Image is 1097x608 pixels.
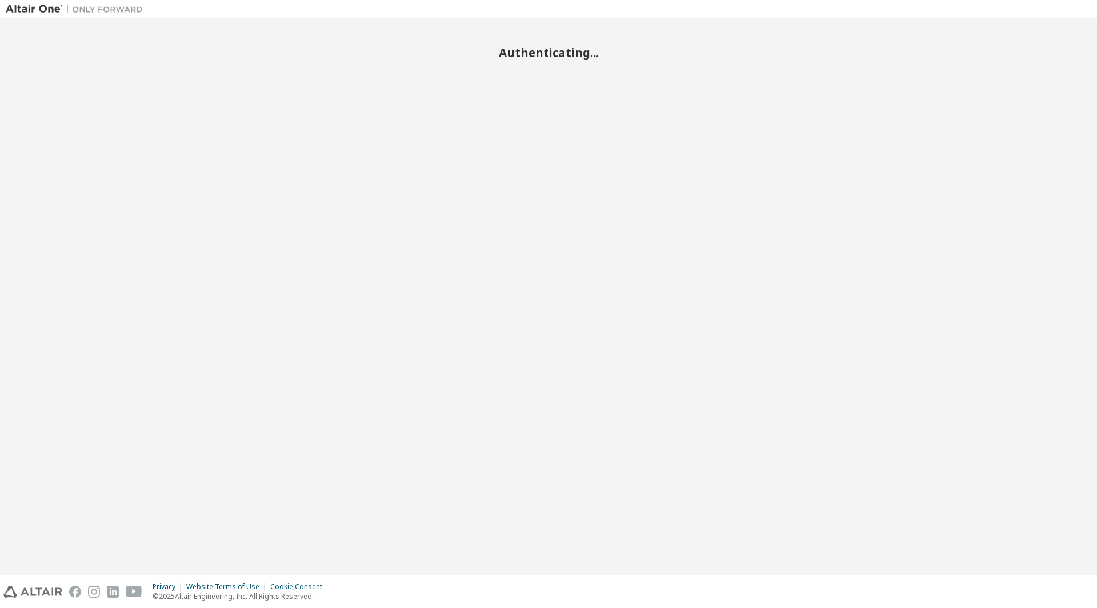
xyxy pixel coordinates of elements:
p: © 2025 Altair Engineering, Inc. All Rights Reserved. [153,591,329,601]
div: Cookie Consent [270,582,329,591]
img: Altair One [6,3,149,15]
div: Website Terms of Use [186,582,270,591]
h2: Authenticating... [6,45,1091,60]
div: Privacy [153,582,186,591]
img: youtube.svg [126,586,142,598]
img: facebook.svg [69,586,81,598]
img: instagram.svg [88,586,100,598]
img: linkedin.svg [107,586,119,598]
img: altair_logo.svg [3,586,62,598]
